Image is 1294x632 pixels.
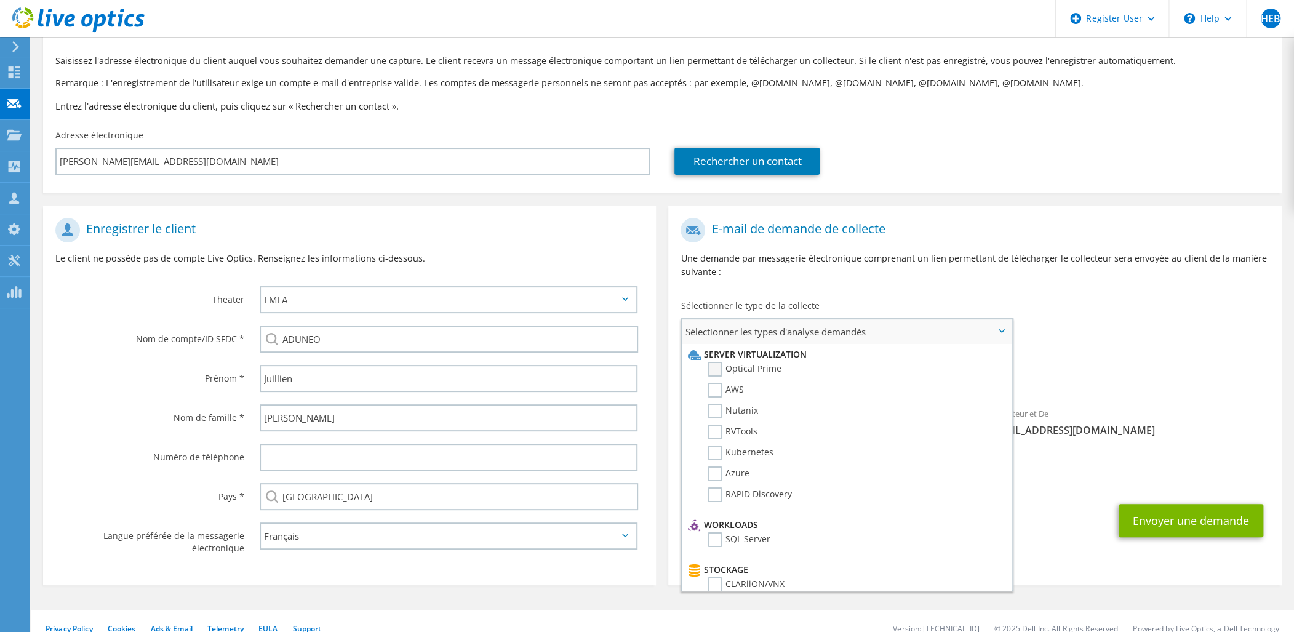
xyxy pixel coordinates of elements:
[708,532,770,547] label: SQL Server
[668,449,1281,492] div: CC et Répondre à
[685,347,1005,362] li: Server Virtualization
[708,446,773,460] label: Kubernetes
[668,349,1281,394] div: Collectes demandées
[681,252,1269,279] p: Une demande par messagerie électronique comprenant un lien permettant de télécharger le collecteu...
[55,218,637,242] h1: Enregistrer le client
[55,252,644,265] p: Le client ne possède pas de compte Live Optics. Renseignez les informations ci-dessous.
[988,423,1269,437] span: [EMAIL_ADDRESS][DOMAIN_NAME]
[708,425,757,439] label: RVTools
[1261,9,1280,28] span: HEB
[975,401,1282,443] div: Expéditeur et De
[708,404,758,418] label: Nutanix
[55,483,244,503] label: Pays *
[708,383,744,398] label: AWS
[674,148,820,175] a: Rechercher un contact
[55,54,1269,68] p: Saisissez l'adresse électronique du client auquel vous souhaitez demander une capture. Le client ...
[55,326,244,345] label: Nom de compte/ID SFDC *
[55,129,143,142] label: Adresse électronique
[681,300,819,312] label: Sélectionner le type de la collecte
[55,444,244,463] label: Numéro de téléphone
[708,577,785,592] label: CLARiiON/VNX
[1119,504,1263,537] button: Envoyer une demande
[708,362,781,377] label: Optical Prime
[685,562,1005,577] li: Stockage
[55,99,1269,113] h3: Entrez l'adresse électronique du client, puis cliquez sur « Rechercher un contact ».
[55,522,244,554] label: Langue préférée de la messagerie électronique
[682,319,1012,344] span: Sélectionner les types d'analyse demandés
[708,466,749,481] label: Azure
[55,76,1269,90] p: Remarque : L'enregistrement de l'utilisateur exige un compte e-mail d'entreprise valide. Les comp...
[668,401,975,443] div: Vers
[685,518,1005,532] li: Workloads
[55,365,244,385] label: Prénom *
[55,404,244,424] label: Nom de famille *
[681,218,1263,242] h1: E-mail de demande de collecte
[708,487,792,502] label: RAPID Discovery
[55,286,244,306] label: Theater
[1184,13,1195,24] svg: \n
